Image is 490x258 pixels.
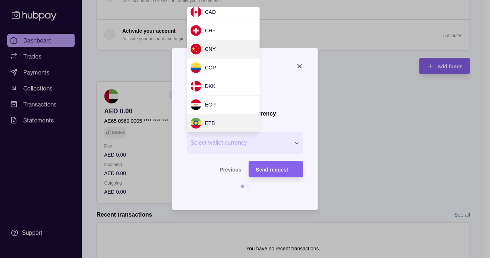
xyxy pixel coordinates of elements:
[190,25,201,36] img: ch
[205,102,216,108] span: EGP
[205,120,215,126] span: ETB
[205,28,216,33] span: CHF
[205,83,216,89] span: DKK
[205,65,216,70] span: COP
[205,46,216,52] span: CNY
[190,81,201,92] img: dk
[190,99,201,110] img: eg
[190,44,201,55] img: cn
[205,9,216,15] span: CAD
[190,7,201,17] img: ca
[190,118,201,129] img: et
[190,62,201,73] img: co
